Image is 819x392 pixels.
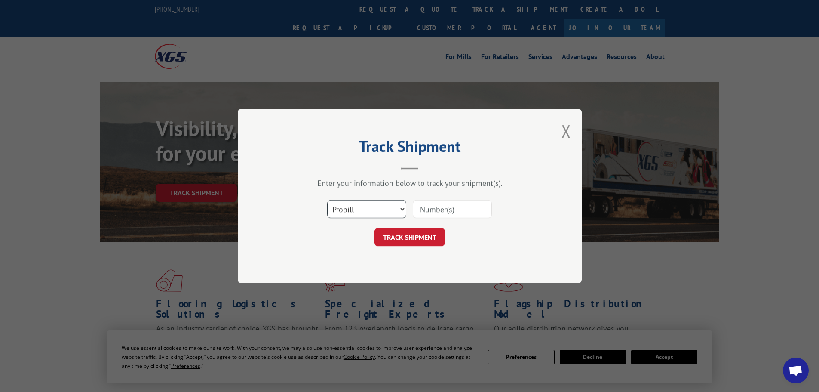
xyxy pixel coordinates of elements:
[413,200,492,218] input: Number(s)
[374,228,445,246] button: TRACK SHIPMENT
[281,140,539,157] h2: Track Shipment
[281,178,539,188] div: Enter your information below to track your shipment(s).
[783,358,809,383] a: Open chat
[561,120,571,142] button: Close modal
